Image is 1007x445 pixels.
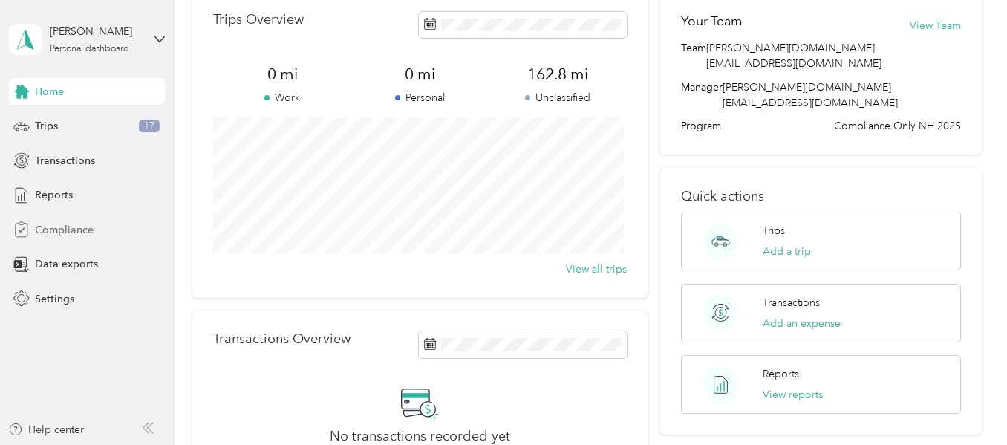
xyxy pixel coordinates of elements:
button: Add an expense [763,316,841,331]
p: Work [213,90,351,105]
iframe: Everlance-gr Chat Button Frame [924,362,1007,445]
span: Settings [35,291,74,307]
span: 162.8 mi [489,64,626,85]
p: Trips [763,223,785,238]
button: View Team [910,18,961,33]
span: Trips [35,118,58,134]
span: Compliance Only NH 2025 [834,118,961,134]
p: Trips Overview [213,12,304,27]
p: Quick actions [681,189,960,204]
span: 0 mi [351,64,489,85]
p: Reports [763,366,799,382]
span: Transactions [35,153,95,169]
span: 0 mi [213,64,351,85]
div: Personal dashboard [50,45,129,53]
p: Transactions [763,295,820,311]
p: Personal [351,90,489,105]
button: View reports [763,387,823,403]
span: 17 [139,120,160,133]
span: Manager [681,79,723,111]
h2: No transactions recorded yet [330,429,510,444]
button: Add a trip [763,244,811,259]
span: Data exports [35,256,98,272]
h2: Your Team [681,12,742,30]
span: Reports [35,187,73,203]
div: [PERSON_NAME] [50,24,143,39]
span: [PERSON_NAME][DOMAIN_NAME][EMAIL_ADDRESS][DOMAIN_NAME] [706,40,960,71]
span: Team [681,40,706,71]
p: Transactions Overview [213,331,351,347]
span: [PERSON_NAME][DOMAIN_NAME][EMAIL_ADDRESS][DOMAIN_NAME] [723,81,898,109]
button: Help center [8,422,84,438]
span: Home [35,84,64,100]
span: Compliance [35,222,94,238]
button: View all trips [566,262,627,277]
span: Program [681,118,721,134]
p: Unclassified [489,90,626,105]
